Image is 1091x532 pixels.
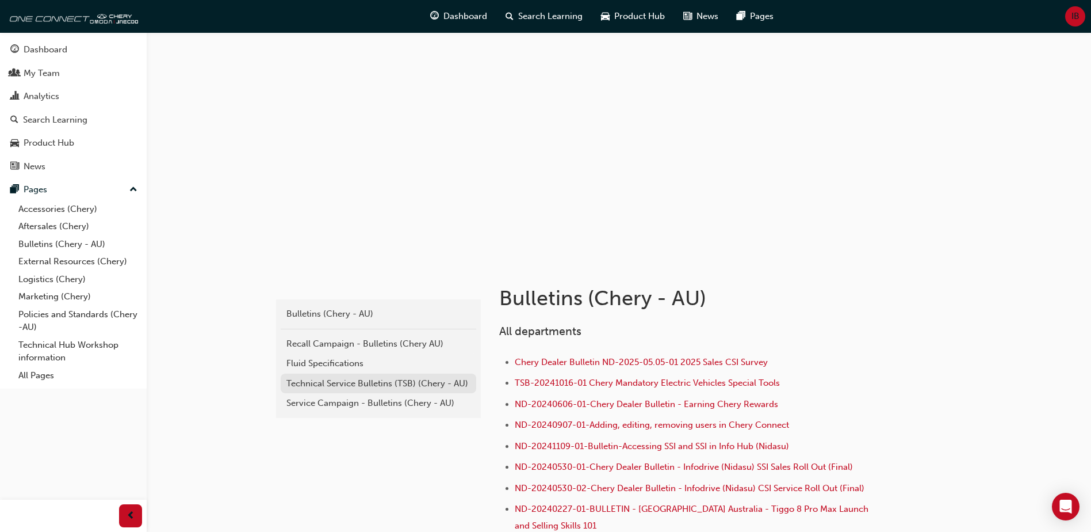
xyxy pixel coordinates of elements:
span: Pages [750,10,774,23]
a: Recall Campaign - Bulletins (Chery AU) [281,334,476,354]
a: Search Learning [5,109,142,131]
a: ND-20241109-01-Bulletin-Accessing SSI and SSI in Info Hub (Nidasu) [515,441,789,451]
button: Pages [5,179,142,200]
a: Bulletins (Chery - AU) [14,235,142,253]
span: car-icon [10,138,19,149]
a: Policies and Standards (Chery -AU) [14,306,142,336]
a: ND-20240227-01-BULLETIN - [GEOGRAPHIC_DATA] Australia - Tiggo 8 Pro Max Launch and Selling Skills... [515,504,871,531]
div: Fluid Specifications [286,357,470,370]
span: search-icon [506,9,514,24]
a: ND-20240907-01-Adding, editing, removing users in Chery Connect [515,420,789,430]
a: guage-iconDashboard [421,5,496,28]
a: ND-20240530-01-Chery Dealer Bulletin - Infodrive (Nidasu) SSI Sales Roll Out (Final) [515,462,853,472]
span: search-icon [10,115,18,126]
span: guage-icon [10,45,19,55]
span: Dashboard [443,10,487,23]
span: All departments [499,325,581,338]
div: My Team [24,67,60,80]
a: Technical Hub Workshop information [14,336,142,367]
div: Technical Service Bulletins (TSB) (Chery - AU) [286,377,470,390]
div: Pages [24,183,47,196]
div: Search Learning [23,113,87,127]
h1: Bulletins (Chery - AU) [499,286,876,311]
span: people-icon [10,69,19,79]
a: My Team [5,63,142,84]
a: External Resources (Chery) [14,253,142,271]
span: guage-icon [430,9,439,24]
a: ND-20240530-02-Chery Dealer Bulletin - Infodrive (Nidasu) CSI Service Roll Out (Final) [515,483,864,493]
div: News [24,160,45,173]
button: IB [1065,6,1085,26]
div: Service Campaign - Bulletins (Chery - AU) [286,397,470,410]
div: Analytics [24,90,59,103]
span: Product Hub [614,10,665,23]
a: Product Hub [5,132,142,154]
a: Aftersales (Chery) [14,218,142,235]
div: Open Intercom Messenger [1052,493,1079,520]
button: DashboardMy TeamAnalyticsSearch LearningProduct HubNews [5,37,142,179]
img: oneconnect [6,5,138,28]
a: News [5,156,142,177]
a: ND-20240606-01-Chery Dealer Bulletin - Earning Chery Rewards [515,399,778,409]
span: pages-icon [737,9,745,24]
span: up-icon [129,183,137,197]
a: All Pages [14,367,142,385]
a: Service Campaign - Bulletins (Chery - AU) [281,393,476,413]
a: pages-iconPages [728,5,783,28]
div: Bulletins (Chery - AU) [286,307,470,321]
span: news-icon [683,9,692,24]
a: Dashboard [5,39,142,60]
a: car-iconProduct Hub [592,5,674,28]
a: Analytics [5,86,142,107]
span: car-icon [601,9,610,24]
a: Technical Service Bulletins (TSB) (Chery - AU) [281,374,476,394]
a: Marketing (Chery) [14,288,142,306]
span: pages-icon [10,185,19,195]
span: Search Learning [518,10,583,23]
div: Product Hub [24,136,74,150]
a: Logistics (Chery) [14,271,142,288]
a: Accessories (Chery) [14,200,142,218]
a: Fluid Specifications [281,354,476,374]
a: Chery Dealer Bulletin ND-2025-05.05-01 2025 Sales CSI Survey [515,357,768,367]
a: TSB-20241016-01 Chery Mandatory Electric Vehicles Special Tools [515,378,780,388]
span: news-icon [10,162,19,172]
span: News [696,10,718,23]
span: prev-icon [127,509,135,523]
div: Dashboard [24,43,67,56]
span: chart-icon [10,92,19,102]
a: search-iconSearch Learning [496,5,592,28]
div: Recall Campaign - Bulletins (Chery AU) [286,337,470,351]
a: news-iconNews [674,5,728,28]
span: IB [1071,10,1079,23]
a: Bulletins (Chery - AU) [281,304,476,324]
